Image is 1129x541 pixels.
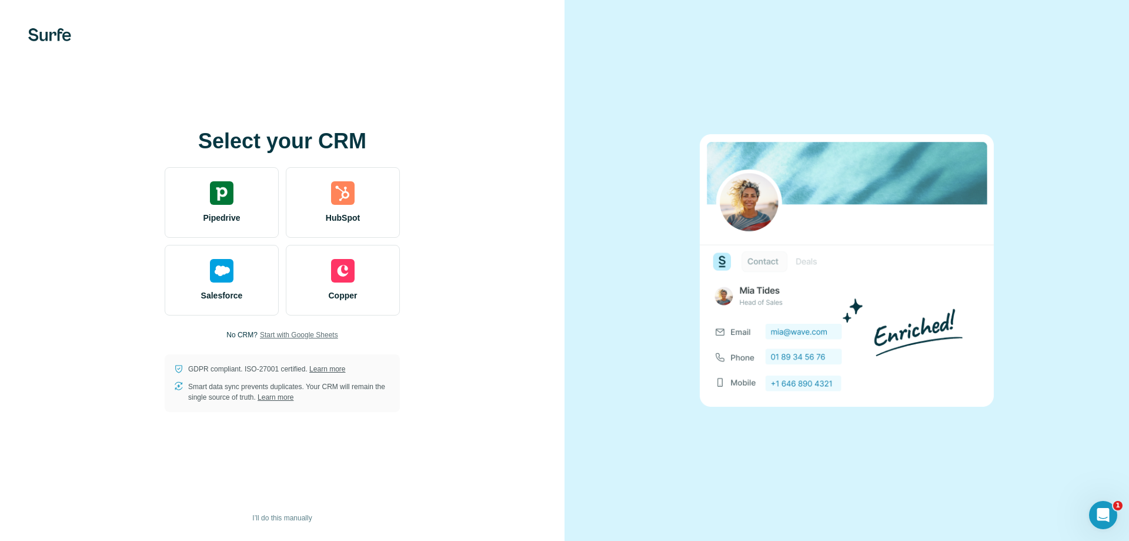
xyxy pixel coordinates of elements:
[252,513,312,523] span: I’ll do this manually
[226,330,258,340] p: No CRM?
[203,212,240,224] span: Pipedrive
[331,181,355,205] img: hubspot's logo
[210,181,233,205] img: pipedrive's logo
[1113,501,1123,510] span: 1
[244,509,320,527] button: I’ll do this manually
[309,365,345,373] a: Learn more
[1089,501,1117,529] iframe: Intercom live chat
[331,259,355,283] img: copper's logo
[329,290,358,301] span: Copper
[700,134,994,407] img: none image
[188,381,390,403] p: Smart data sync prevents duplicates. Your CRM will remain the single source of truth.
[326,212,360,224] span: HubSpot
[210,259,233,283] img: salesforce's logo
[28,28,71,41] img: Surfe's logo
[260,330,338,340] button: Start with Google Sheets
[258,393,293,401] a: Learn more
[201,290,243,301] span: Salesforce
[165,130,400,153] h1: Select your CRM
[188,364,345,374] p: GDPR compliant. ISO-27001 certified.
